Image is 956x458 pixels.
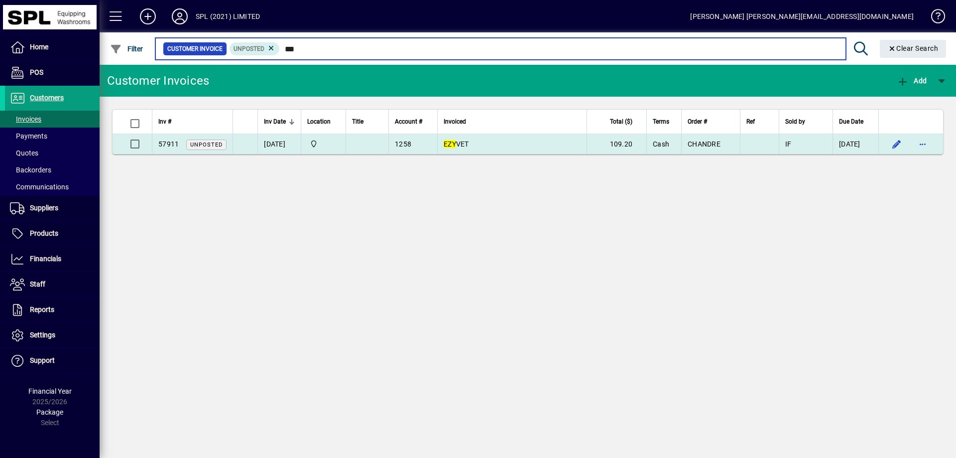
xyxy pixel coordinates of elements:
[444,140,456,148] em: EZY
[108,40,146,58] button: Filter
[587,134,646,154] td: 109.20
[746,116,773,127] div: Ref
[10,115,41,123] span: Invoices
[915,136,931,152] button: More options
[5,247,100,272] a: Financials
[230,42,280,55] mat-chip: Customer Invoice Status: Unposted
[5,35,100,60] a: Home
[395,116,422,127] span: Account #
[5,60,100,85] a: POS
[444,140,469,148] span: VET
[897,77,927,85] span: Add
[164,7,196,25] button: Profile
[690,8,914,24] div: [PERSON_NAME] [PERSON_NAME][EMAIL_ADDRESS][DOMAIN_NAME]
[5,348,100,373] a: Support
[30,94,64,102] span: Customers
[264,116,295,127] div: Inv Date
[593,116,641,127] div: Total ($)
[894,72,929,90] button: Add
[158,116,171,127] span: Inv #
[5,272,100,297] a: Staff
[10,132,47,140] span: Payments
[352,116,382,127] div: Title
[688,140,720,148] span: CHANDRE
[30,204,58,212] span: Suppliers
[833,134,878,154] td: [DATE]
[5,178,100,195] a: Communications
[5,145,100,161] a: Quotes
[688,116,734,127] div: Order #
[30,331,55,339] span: Settings
[5,221,100,246] a: Products
[653,116,669,127] span: Terms
[395,140,411,148] span: 1258
[444,116,466,127] span: Invoiced
[234,45,264,52] span: Unposted
[196,8,260,24] div: SPL (2021) LIMITED
[257,134,301,154] td: [DATE]
[307,116,340,127] div: Location
[36,408,63,416] span: Package
[839,116,872,127] div: Due Date
[880,40,947,58] button: Clear
[5,111,100,128] a: Invoices
[889,136,905,152] button: Edit
[30,255,61,263] span: Financials
[5,196,100,221] a: Suppliers
[10,183,69,191] span: Communications
[785,140,792,148] span: IF
[30,68,43,76] span: POS
[158,140,179,148] span: 57911
[107,73,209,89] div: Customer Invoices
[688,116,707,127] span: Order #
[352,116,363,127] span: Title
[10,149,38,157] span: Quotes
[10,166,51,174] span: Backorders
[610,116,632,127] span: Total ($)
[190,142,223,148] span: Unposted
[30,43,48,51] span: Home
[30,229,58,237] span: Products
[30,356,55,364] span: Support
[785,116,805,127] span: Sold by
[444,116,581,127] div: Invoiced
[924,2,944,34] a: Knowledge Base
[5,323,100,348] a: Settings
[307,139,340,150] span: SPL (2021) Limited
[5,161,100,178] a: Backorders
[158,116,227,127] div: Inv #
[110,45,143,53] span: Filter
[30,280,45,288] span: Staff
[307,116,331,127] span: Location
[5,128,100,145] a: Payments
[5,298,100,322] a: Reports
[839,116,863,127] span: Due Date
[888,44,939,52] span: Clear Search
[264,116,286,127] span: Inv Date
[30,305,54,313] span: Reports
[28,387,72,395] span: Financial Year
[167,44,223,54] span: Customer Invoice
[395,116,431,127] div: Account #
[746,116,755,127] span: Ref
[653,140,669,148] span: Cash
[132,7,164,25] button: Add
[785,116,827,127] div: Sold by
